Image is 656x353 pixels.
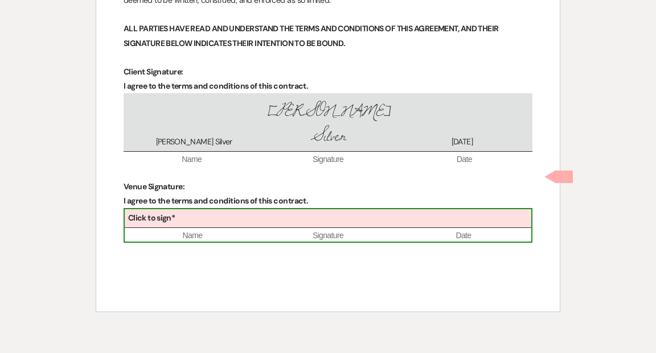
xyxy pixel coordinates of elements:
[124,23,500,48] strong: ALL PARTIES HAVE READ AND UNDERSTAND THE TERMS AND CONDITIONS OF THIS AGREEMENT, AND THEIR SIGNAT...
[124,154,260,165] span: Name
[396,154,532,165] span: Date
[261,99,395,147] span: [PERSON_NAME] Silver
[125,230,260,242] span: Name
[128,213,175,223] b: Click to sign*
[127,136,261,148] span: [PERSON_NAME] Silver
[124,181,184,192] strong: Venue Signature:
[396,230,531,242] span: Date
[260,230,396,242] span: Signature
[395,136,529,148] span: [DATE]
[124,196,308,206] strong: I agree to the terms and conditions of this contract.
[260,154,396,165] span: Signature
[124,81,308,91] strong: I agree to the terms and conditions of this contract.
[124,67,183,77] strong: Client Signature:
